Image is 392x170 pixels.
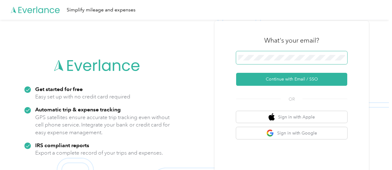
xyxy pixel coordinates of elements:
[35,106,121,113] strong: Automatic trip & expense tracking
[35,114,170,136] p: GPS satellites ensure accurate trip tracking even without cell phone service. Integrate your bank...
[35,86,83,92] strong: Get started for free
[264,36,319,45] h3: What's your email?
[236,73,347,86] button: Continue with Email / SSO
[236,111,347,123] button: apple logoSign in with Apple
[35,142,89,148] strong: IRS compliant reports
[35,93,130,101] p: Easy set up with no credit card required
[266,129,274,137] img: google logo
[281,96,302,102] span: OR
[67,6,136,14] div: Simplify mileage and expenses
[35,149,163,157] p: Export a complete record of your trips and expenses.
[236,127,347,139] button: google logoSign in with Google
[269,113,275,121] img: apple logo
